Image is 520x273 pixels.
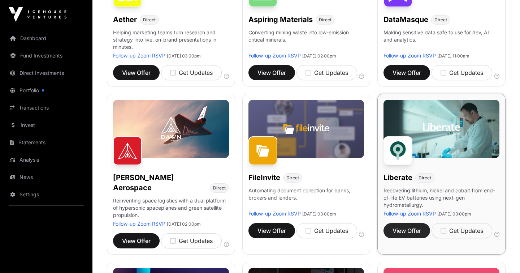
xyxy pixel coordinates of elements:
span: View Offer [393,226,421,235]
span: Direct [319,17,331,23]
div: Get Updates [441,68,483,77]
p: Automating document collection for banks, brokers and lenders. [248,187,364,210]
button: View Offer [113,65,160,80]
a: Portfolio [6,82,87,98]
div: Get Updates [305,68,348,77]
img: File-Invite-Banner.jpg [248,100,364,158]
a: News [6,169,87,185]
span: View Offer [393,68,421,77]
a: Follow-up Zoom RSVP [113,52,165,59]
span: Direct [143,17,156,23]
div: Get Updates [170,236,213,245]
a: Settings [6,187,87,202]
button: View Offer [383,65,430,80]
h1: Liberate [383,172,412,183]
button: Get Updates [296,223,357,238]
span: [DATE] 03:00pm [437,211,471,217]
a: Follow-up Zoom RSVP [113,221,165,227]
img: FileInvite [248,136,277,165]
div: Get Updates [170,68,213,77]
span: View Offer [122,236,151,245]
button: Get Updates [432,223,492,238]
img: Dawn Aerospace [113,136,142,165]
h1: FileInvite [248,172,280,183]
div: Get Updates [441,226,483,235]
button: Get Updates [161,233,222,248]
a: Follow-up Zoom RSVP [248,210,301,217]
span: [DATE] 03:00pm [302,211,336,217]
a: Analysis [6,152,87,168]
h1: Aether [113,14,137,25]
button: Get Updates [432,65,492,80]
iframe: Chat Widget [484,238,520,273]
img: Dawn-Banner.jpg [113,100,229,158]
img: Icehouse Ventures Logo [9,7,66,22]
button: Get Updates [161,65,222,80]
button: Get Updates [296,65,357,80]
span: [DATE] 03:00pm [167,53,201,59]
p: Making sensitive data safe to use for dev, AI and analytics. [383,29,499,52]
a: Direct Investments [6,65,87,81]
h1: DataMasque [383,14,428,25]
p: Helping marketing teams turn research and strategy into live, on-brand presentations in minutes. [113,29,229,52]
h1: Aspiring Materials [248,14,313,25]
span: View Offer [257,68,286,77]
a: Follow-up Zoom RSVP [248,52,301,59]
span: View Offer [257,226,286,235]
a: Fund Investments [6,48,87,64]
img: Liberate-Banner.jpg [383,100,499,158]
div: Get Updates [305,226,348,235]
button: View Offer [248,65,295,80]
p: Converting mining waste into low-emission critical minerals. [248,29,364,52]
span: Direct [213,185,226,191]
a: Transactions [6,100,87,116]
p: Recovering lithium, nickel and cobalt from end-of-life EV batteries using next-gen hydrometallurgy. [383,187,499,210]
span: [DATE] 02:00pm [302,53,336,59]
span: Direct [434,17,447,23]
button: View Offer [113,233,160,248]
span: Direct [419,175,431,181]
span: Direct [286,175,299,181]
p: Reinventing space logistics with a dual platform of hypersonic spaceplanes and green satellite pr... [113,197,229,220]
a: Follow-up Zoom RSVP [383,210,436,217]
a: Follow-up Zoom RSVP [383,52,436,59]
img: Liberate [383,136,412,165]
span: [DATE] 02:00pm [167,221,201,227]
h1: [PERSON_NAME] Aerospace [113,172,207,193]
a: Dashboard [6,30,87,46]
a: Statements [6,135,87,150]
button: View Offer [248,223,295,238]
a: Invest [6,117,87,133]
span: View Offer [122,68,151,77]
button: View Offer [383,223,430,238]
span: [DATE] 11:00am [437,53,469,59]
